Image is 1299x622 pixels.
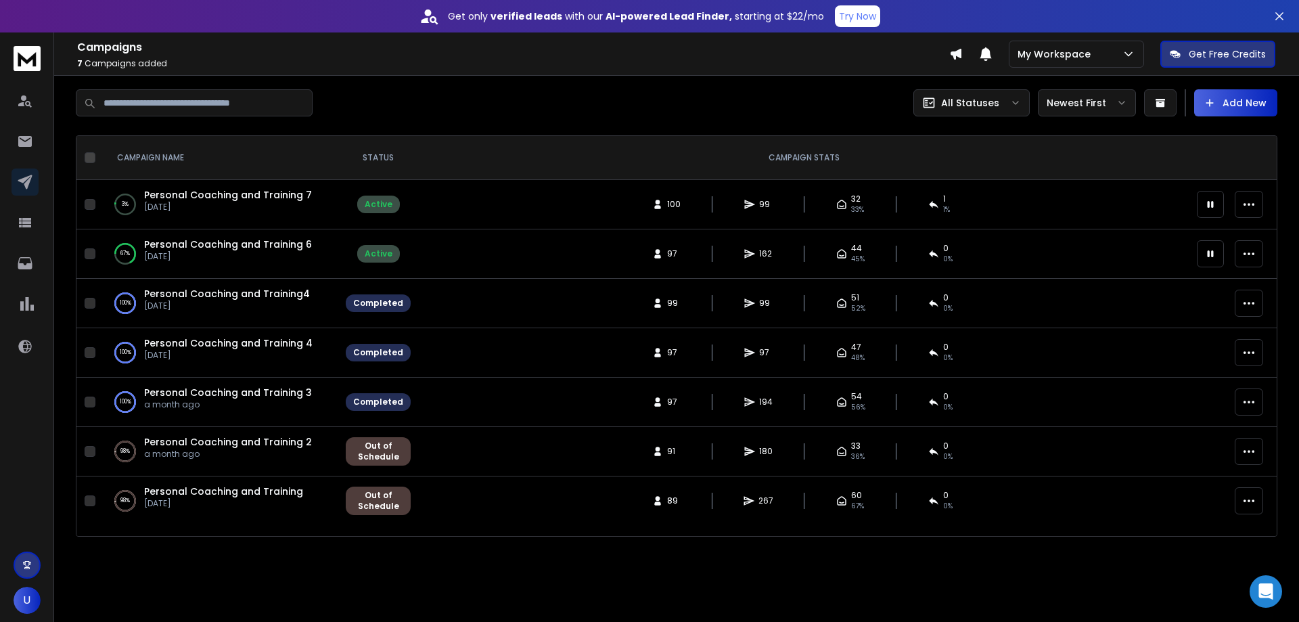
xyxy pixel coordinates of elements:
span: 54 [851,391,862,402]
th: CAMPAIGN STATS [419,136,1189,180]
span: 0 % [943,402,953,413]
p: 100 % [120,395,131,409]
span: 97 [667,397,681,407]
div: Active [365,248,392,259]
strong: verified leads [491,9,562,23]
p: All Statuses [941,96,999,110]
span: 100 [667,199,681,210]
span: 32 [851,194,861,204]
td: 98%Personal Coaching and Training 2a month ago [101,427,338,476]
td: 100%Personal Coaching and Training 3a month ago [101,378,338,427]
th: CAMPAIGN NAME [101,136,338,180]
span: 180 [759,446,773,457]
div: Completed [353,397,403,407]
span: 52 % [851,303,865,314]
a: Personal Coaching and Training 2 [144,435,312,449]
td: 100%Personal Coaching and Training 4[DATE] [101,328,338,378]
p: Campaigns added [77,58,949,69]
div: Completed [353,298,403,309]
p: a month ago [144,449,312,460]
p: Get only with our starting at $22/mo [448,9,824,23]
span: 89 [667,495,681,506]
a: Personal Coaching and Training 3 [144,386,312,399]
span: 0 % [943,303,953,314]
a: Personal Coaching and Training 7 [144,188,312,202]
td: 100%Personal Coaching and Training4[DATE] [101,279,338,328]
div: Active [365,199,392,210]
span: 0 % [943,501,953,512]
strong: AI-powered Lead Finder, [606,9,732,23]
span: 1 % [943,204,950,215]
span: 60 [851,490,862,501]
span: 7 [77,58,83,69]
span: 1 [943,194,946,204]
button: Add New [1194,89,1277,116]
span: 48 % [851,353,865,363]
p: [DATE] [144,350,313,361]
a: Personal Coaching and Training 6 [144,238,312,251]
p: Get Free Credits [1189,47,1266,61]
span: 97 [667,248,681,259]
button: Try Now [835,5,880,27]
span: 0 [943,391,949,402]
p: a month ago [144,399,312,410]
span: 267 [758,495,773,506]
p: [DATE] [144,202,312,213]
p: [DATE] [144,251,312,262]
span: 45 % [851,254,865,265]
td: 98%Personal Coaching and Training[DATE] [101,476,338,526]
p: [DATE] [144,498,303,509]
span: 67 % [851,501,864,512]
span: 33 [851,441,861,451]
button: U [14,587,41,614]
span: 0 % [943,353,953,363]
p: 3 % [122,198,129,211]
p: 100 % [120,346,131,359]
p: 98 % [120,494,130,508]
span: 56 % [851,402,865,413]
p: 100 % [120,296,131,310]
span: 0 [943,490,949,501]
p: [DATE] [144,301,310,311]
td: 67%Personal Coaching and Training 6[DATE] [101,229,338,279]
a: Personal Coaching and Training4 [144,287,310,301]
span: 47 [851,342,861,353]
img: logo [14,46,41,71]
span: 0 [943,342,949,353]
p: My Workspace [1018,47,1096,61]
div: Completed [353,347,403,358]
button: Get Free Credits [1160,41,1275,68]
button: Newest First [1038,89,1136,116]
span: 97 [667,347,681,358]
span: 194 [759,397,773,407]
span: 0 [943,441,949,451]
span: 33 % [851,204,864,215]
span: 0 % [943,451,953,462]
span: 99 [667,298,681,309]
div: Open Intercom Messenger [1250,575,1282,608]
span: 99 [759,199,773,210]
span: 51 [851,292,859,303]
a: Personal Coaching and Training [144,485,303,498]
div: Out of Schedule [353,490,403,512]
a: Personal Coaching and Training 4 [144,336,313,350]
span: 44 [851,243,862,254]
h1: Campaigns [77,39,949,55]
span: 97 [759,347,773,358]
th: STATUS [338,136,419,180]
span: 91 [667,446,681,457]
span: 36 % [851,451,865,462]
span: 0 [943,292,949,303]
div: Out of Schedule [353,441,403,462]
p: 98 % [120,445,130,458]
p: 67 % [120,247,130,261]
